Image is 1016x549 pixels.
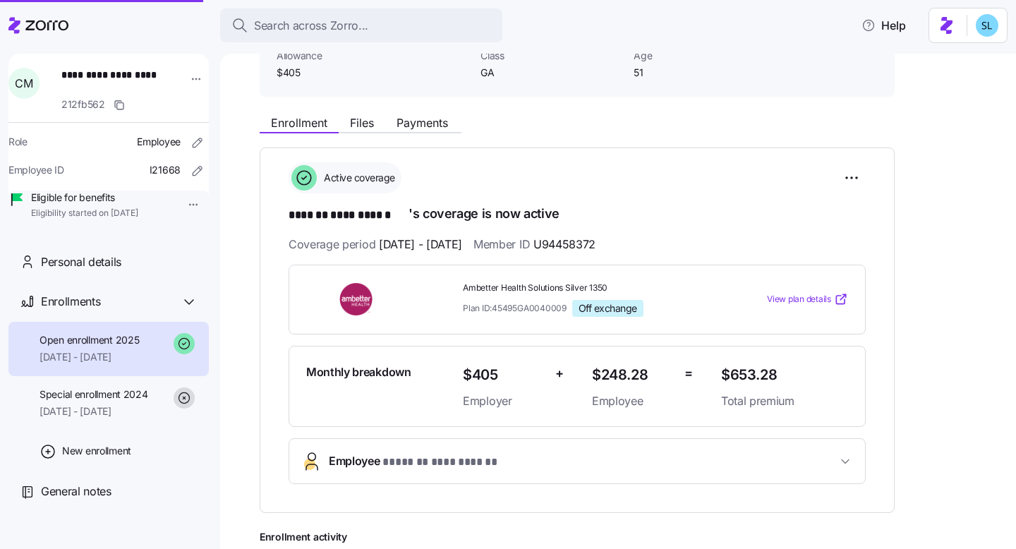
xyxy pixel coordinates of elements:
[61,97,105,111] span: 212fb562
[289,236,462,253] span: Coverage period
[62,444,131,458] span: New enrollment
[473,236,595,253] span: Member ID
[350,117,374,128] span: Files
[306,283,408,315] img: Ambetter
[634,49,775,63] span: Age
[861,17,906,34] span: Help
[533,236,595,253] span: U94458372
[15,78,32,89] span: C M
[463,282,710,294] span: Ambetter Health Solutions Silver 1350
[40,404,148,418] span: [DATE] - [DATE]
[277,49,469,63] span: Allowance
[150,163,181,177] span: I21668
[721,363,848,387] span: $653.28
[463,302,567,314] span: Plan ID: 45495GA0040009
[592,363,673,387] span: $248.28
[137,135,181,149] span: Employee
[397,117,448,128] span: Payments
[8,163,64,177] span: Employee ID
[254,17,368,35] span: Search across Zorro...
[767,293,831,306] span: View plan details
[463,392,544,410] span: Employer
[271,117,327,128] span: Enrollment
[379,236,462,253] span: [DATE] - [DATE]
[31,207,138,219] span: Eligibility started on [DATE]
[41,253,121,271] span: Personal details
[976,14,998,37] img: 7c620d928e46699fcfb78cede4daf1d1
[40,333,139,347] span: Open enrollment 2025
[329,452,507,471] span: Employee
[721,392,848,410] span: Total premium
[579,302,637,315] span: Off exchange
[767,292,848,306] a: View plan details
[277,66,469,80] span: $405
[320,171,395,185] span: Active coverage
[480,49,622,63] span: Class
[40,387,148,402] span: Special enrollment 2024
[555,363,564,384] span: +
[592,392,673,410] span: Employee
[480,66,622,80] span: GA
[289,205,866,224] h1: 's coverage is now active
[463,363,544,387] span: $405
[306,363,411,381] span: Monthly breakdown
[31,191,138,205] span: Eligible for benefits
[684,363,693,384] span: =
[260,530,895,544] span: Enrollment activity
[634,66,775,80] span: 51
[8,135,28,149] span: Role
[41,483,111,500] span: General notes
[40,350,139,364] span: [DATE] - [DATE]
[41,293,100,310] span: Enrollments
[220,8,502,42] button: Search across Zorro...
[850,11,917,40] button: Help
